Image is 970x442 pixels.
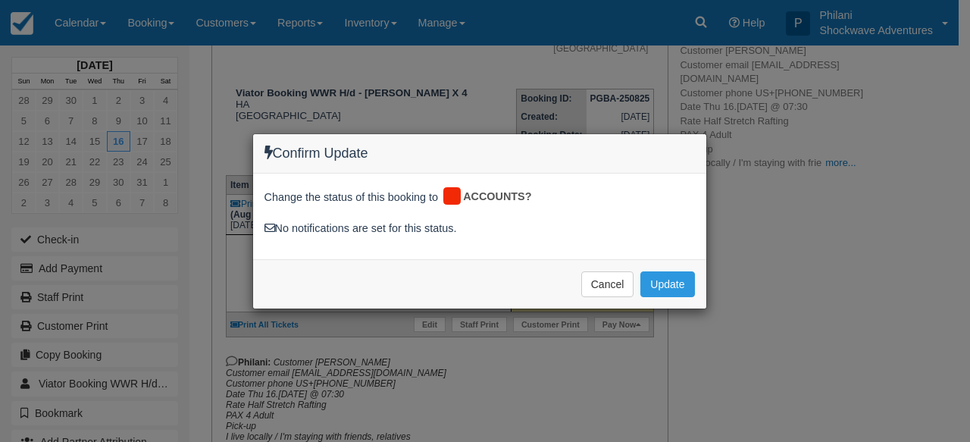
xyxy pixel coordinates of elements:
[264,190,439,209] span: Change the status of this booking to
[264,221,695,237] div: No notifications are set for this status.
[640,271,694,297] button: Update
[581,271,634,297] button: Cancel
[441,185,543,209] div: ACCOUNTS?
[264,146,695,161] h4: Confirm Update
